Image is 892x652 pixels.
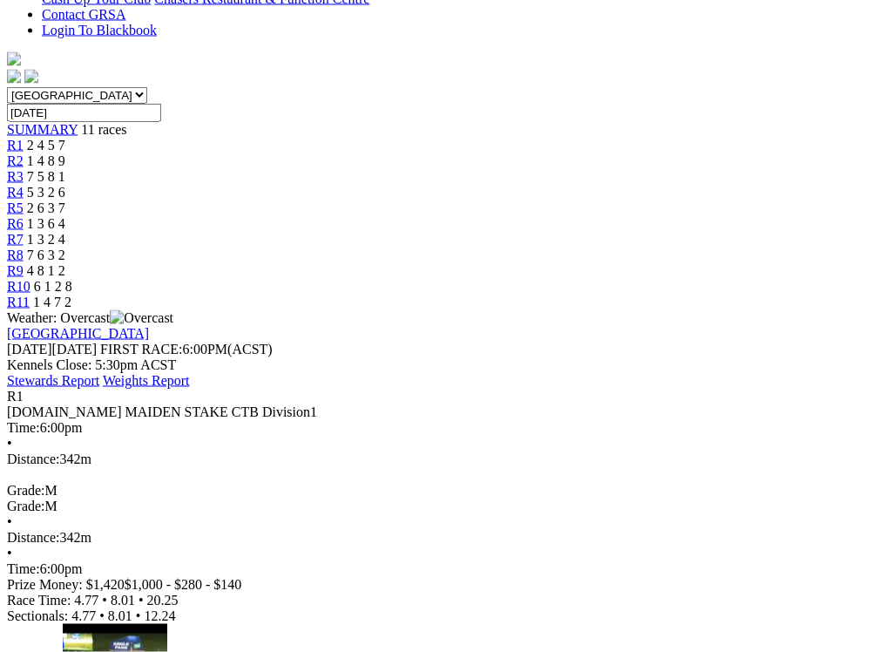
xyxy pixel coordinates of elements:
span: 4.77 [74,593,98,608]
span: Weather: Overcast [7,310,173,325]
span: 7 6 3 2 [27,248,65,262]
div: M [7,483,885,499]
span: 8.01 [108,608,132,623]
span: Distance: [7,530,59,545]
span: Race Time: [7,593,71,608]
a: R1 [7,138,24,153]
span: 2 4 5 7 [27,138,65,153]
a: R11 [7,295,30,309]
a: R4 [7,185,24,200]
div: M [7,499,885,514]
span: 5 3 2 6 [27,185,65,200]
a: SUMMARY [7,122,78,137]
a: R6 [7,216,24,231]
div: [DOMAIN_NAME] MAIDEN STAKE CTB Division1 [7,404,885,420]
span: 1 3 2 4 [27,232,65,247]
span: • [102,593,107,608]
img: twitter.svg [24,70,38,84]
span: • [99,608,105,623]
a: Login To Blackbook [42,23,157,37]
input: Select date [7,104,161,122]
span: 1 4 8 9 [27,153,65,168]
div: Prize Money: $1,420 [7,577,885,593]
span: 1 4 7 2 [33,295,71,309]
span: [DATE] [7,342,52,357]
div: Kennels Close: 5:30pm ACST [7,357,885,373]
a: R2 [7,153,24,168]
span: • [7,546,12,560]
a: R10 [7,279,30,294]
span: R1 [7,389,24,404]
span: FIRST RACE: [100,342,182,357]
span: 6 1 2 8 [34,279,72,294]
span: • [139,593,144,608]
a: R3 [7,169,24,184]
div: 342m [7,452,885,467]
span: Time: [7,561,40,576]
span: 4 8 1 2 [27,263,65,278]
span: 4.77 [71,608,96,623]
a: R8 [7,248,24,262]
span: 7 5 8 1 [27,169,65,184]
a: R5 [7,200,24,215]
img: Overcast [110,310,173,326]
img: logo-grsa-white.png [7,52,21,66]
span: • [7,514,12,529]
span: Grade: [7,499,45,513]
span: [DATE] [7,342,97,357]
img: facebook.svg [7,70,21,84]
span: 11 races [81,122,126,137]
a: Contact GRSA [42,7,125,22]
span: 2 6 3 7 [27,200,65,215]
span: Time: [7,420,40,435]
span: 20.25 [147,593,179,608]
a: [GEOGRAPHIC_DATA] [7,326,149,341]
a: R9 [7,263,24,278]
div: 342m [7,530,885,546]
span: 1 3 6 4 [27,216,65,231]
span: $1,000 - $280 - $140 [125,577,242,592]
span: 12.24 [144,608,175,623]
span: • [136,608,141,623]
span: Grade: [7,483,45,498]
span: • [7,436,12,451]
span: Sectionals: [7,608,68,623]
div: 6:00pm [7,561,885,577]
span: 6:00PM(ACST) [100,342,273,357]
a: Weights Report [103,373,190,388]
span: 8.01 [111,593,135,608]
a: Stewards Report [7,373,99,388]
a: R7 [7,232,24,247]
div: 6:00pm [7,420,885,436]
span: Distance: [7,452,59,466]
